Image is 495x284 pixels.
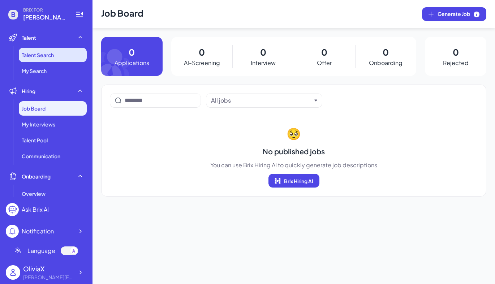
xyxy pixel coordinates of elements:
p: 0 [321,46,327,59]
p: 0 [453,46,459,59]
span: Onboarding [22,173,51,180]
span: BRIX FOR [23,7,66,13]
span: Language [27,246,55,255]
div: OliviaX [23,264,74,274]
span: Talent Search [22,51,54,59]
div: Olivia.himarketing@gmail.com [23,274,74,281]
span: Overview [22,190,46,197]
span: My Search [22,67,47,74]
span: Brix Hiring AI [284,178,313,184]
p: Interview [251,59,276,67]
span: My Interviews [22,121,55,128]
div: Notification [22,227,54,236]
p: Offer [317,59,332,67]
span: Talent [22,34,36,41]
button: Brix Hiring AI [268,174,319,188]
span: 🥺 [287,125,301,142]
span: Communication [22,152,60,160]
span: Hiring [22,87,35,95]
p: 0 [260,46,266,59]
div: Ask Brix AI [22,205,49,214]
span: Olivia X [23,13,66,22]
span: No published jobs [263,146,325,156]
button: All jobs [211,96,311,105]
span: Talent Pool [22,137,48,144]
p: Onboarding [369,59,403,67]
span: Job Board [22,105,46,112]
span: Generate Job [438,10,480,18]
button: Generate Job [422,7,486,21]
img: user_logo.png [6,265,20,280]
p: AI-Screening [184,59,220,67]
p: 0 [383,46,389,59]
div: All jobs [211,96,231,105]
span: You can use Brix Hiring AI to quickly generate job descriptions [210,161,377,169]
p: 0 [199,46,205,59]
p: Rejected [443,59,469,67]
